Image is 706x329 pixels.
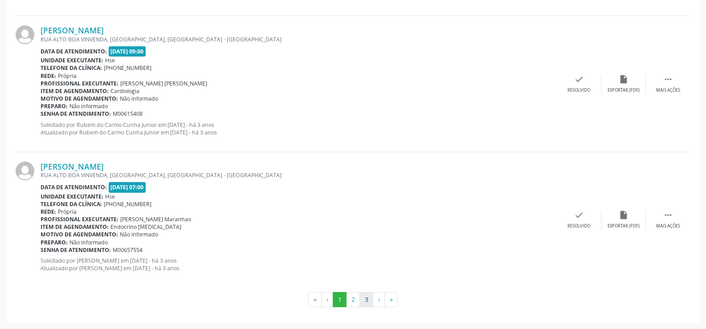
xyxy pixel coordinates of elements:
[619,210,628,220] i: insert_drive_file
[346,292,360,307] button: Go to page 2
[120,80,207,87] span: [PERSON_NAME] [PERSON_NAME]
[574,210,584,220] i: check
[608,223,640,229] div: Exportar (PDF)
[574,74,584,84] i: check
[113,110,143,118] span: M00615408
[41,162,104,171] a: [PERSON_NAME]
[567,223,590,229] div: Resolvido
[608,87,640,93] div: Exportar (PDF)
[16,25,34,44] img: img
[384,292,398,307] button: Go to last page
[663,74,673,84] i: 
[41,121,557,136] p: Solicitado por Rubem do Carmo Cunha Junior em [DATE] - há 3 anos Atualizado por Rubem do Carmo Cu...
[41,231,118,238] b: Motivo de agendamento:
[41,25,104,35] a: [PERSON_NAME]
[41,110,111,118] b: Senha de atendimento:
[109,46,146,57] span: [DATE] 09:00
[105,57,115,64] span: Hse
[69,239,108,246] span: Não informado
[110,87,139,95] span: Cardiologia
[41,223,109,231] b: Item de agendamento:
[113,246,143,254] span: M00657554
[109,182,146,192] span: [DATE] 07:00
[16,292,690,307] ul: Pagination
[104,200,151,208] span: [PHONE_NUMBER]
[656,87,680,93] div: Mais ações
[41,193,103,200] b: Unidade executante:
[41,87,109,95] b: Item de agendamento:
[110,223,181,231] span: Endocrino [MEDICAL_DATA]
[567,87,590,93] div: Resolvido
[58,208,77,215] span: Própria
[41,48,107,55] b: Data de atendimento:
[41,80,118,87] b: Profissional executante:
[373,292,385,307] button: Go to next page
[41,171,557,179] div: RUA ALTO BOA VINVENDA, [GEOGRAPHIC_DATA], [GEOGRAPHIC_DATA] - [GEOGRAPHIC_DATA]
[120,215,191,223] span: [PERSON_NAME] Maranhao
[333,292,347,307] button: Go to page 1
[656,223,680,229] div: Mais ações
[41,183,107,191] b: Data de atendimento:
[359,292,373,307] button: Go to page 3
[41,36,557,43] div: RUA ALTO BOA VINVENDA, [GEOGRAPHIC_DATA], [GEOGRAPHIC_DATA] - [GEOGRAPHIC_DATA]
[104,64,151,72] span: [PHONE_NUMBER]
[41,64,102,72] b: Telefone da clínica:
[41,95,118,102] b: Motivo de agendamento:
[41,215,118,223] b: Profissional executante:
[16,162,34,180] img: img
[41,200,102,208] b: Telefone da clínica:
[58,72,77,80] span: Própria
[120,231,158,238] span: Não informado
[663,210,673,220] i: 
[41,57,103,64] b: Unidade executante:
[69,102,108,110] span: Não informado
[41,102,68,110] b: Preparo:
[619,74,628,84] i: insert_drive_file
[41,246,111,254] b: Senha de atendimento:
[41,72,56,80] b: Rede:
[41,208,56,215] b: Rede:
[120,95,158,102] span: Não informado
[41,257,557,272] p: Solicitado por [PERSON_NAME] em [DATE] - há 3 anos Atualizado por [PERSON_NAME] em [DATE] - há 3 ...
[41,239,68,246] b: Preparo:
[105,193,115,200] span: Hse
